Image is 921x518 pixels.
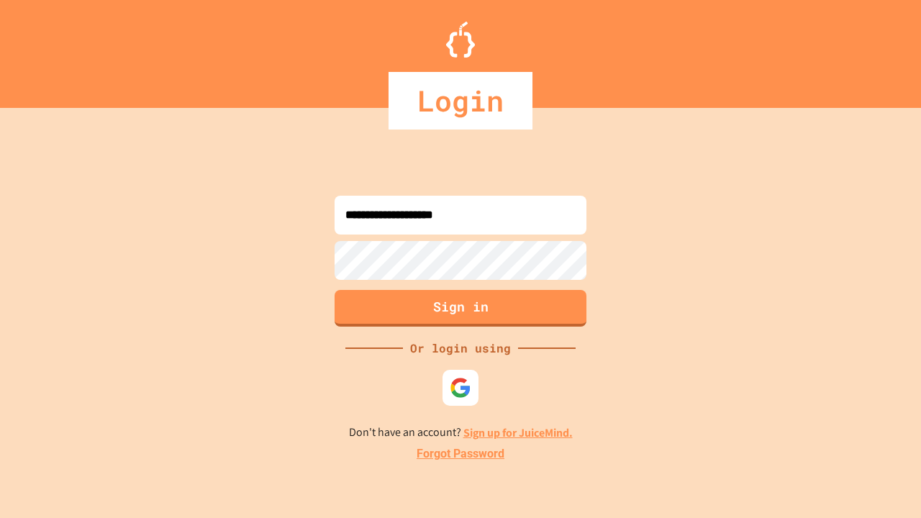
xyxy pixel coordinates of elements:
img: google-icon.svg [450,377,471,399]
p: Don't have an account? [349,424,573,442]
a: Sign up for JuiceMind. [463,425,573,440]
a: Forgot Password [417,445,504,463]
button: Sign in [335,290,586,327]
img: Logo.svg [446,22,475,58]
div: Or login using [403,340,518,357]
div: Login [389,72,532,129]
